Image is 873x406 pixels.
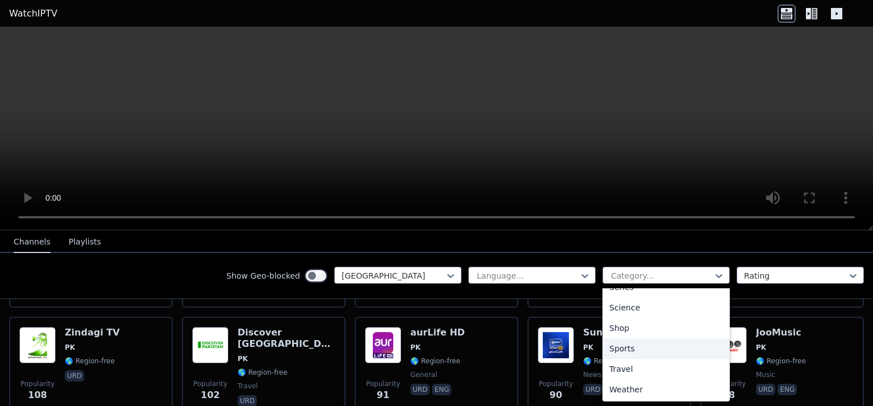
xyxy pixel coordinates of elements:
[201,388,219,402] span: 102
[238,327,335,350] h6: Discover [GEOGRAPHIC_DATA]
[19,327,56,363] img: Zindagi TV
[366,379,400,388] span: Popularity
[583,327,658,338] h6: Suno News HD
[756,327,806,338] h6: JooMusic
[539,379,573,388] span: Popularity
[756,343,766,352] span: PK
[410,327,465,338] h6: aurLife HD
[583,384,602,395] p: urd
[238,382,258,391] span: travel
[238,354,248,363] span: PK
[365,327,401,363] img: aurLife HD
[538,327,574,363] img: Suno News HD
[756,370,775,379] span: music
[410,370,437,379] span: general
[9,7,57,20] a: WatchIPTV
[192,327,228,363] img: Discover Pakistan
[410,384,430,395] p: urd
[602,338,730,359] div: Sports
[602,297,730,318] div: Science
[778,384,797,395] p: eng
[583,357,633,366] span: 🌎 Region-free
[550,388,562,402] span: 90
[756,384,775,395] p: urd
[20,379,55,388] span: Popularity
[65,370,84,382] p: urd
[65,357,115,366] span: 🌎 Region-free
[238,368,288,377] span: 🌎 Region-free
[69,231,101,253] button: Playlists
[410,357,460,366] span: 🌎 Region-free
[602,379,730,400] div: Weather
[583,370,601,379] span: news
[65,327,120,338] h6: Zindagi TV
[410,343,421,352] span: PK
[583,343,593,352] span: PK
[756,357,806,366] span: 🌎 Region-free
[432,384,451,395] p: eng
[602,318,730,338] div: Shop
[193,379,227,388] span: Popularity
[226,270,300,281] label: Show Geo-blocked
[65,343,75,352] span: PK
[377,388,389,402] span: 91
[14,231,51,253] button: Channels
[28,388,47,402] span: 108
[602,359,730,379] div: Travel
